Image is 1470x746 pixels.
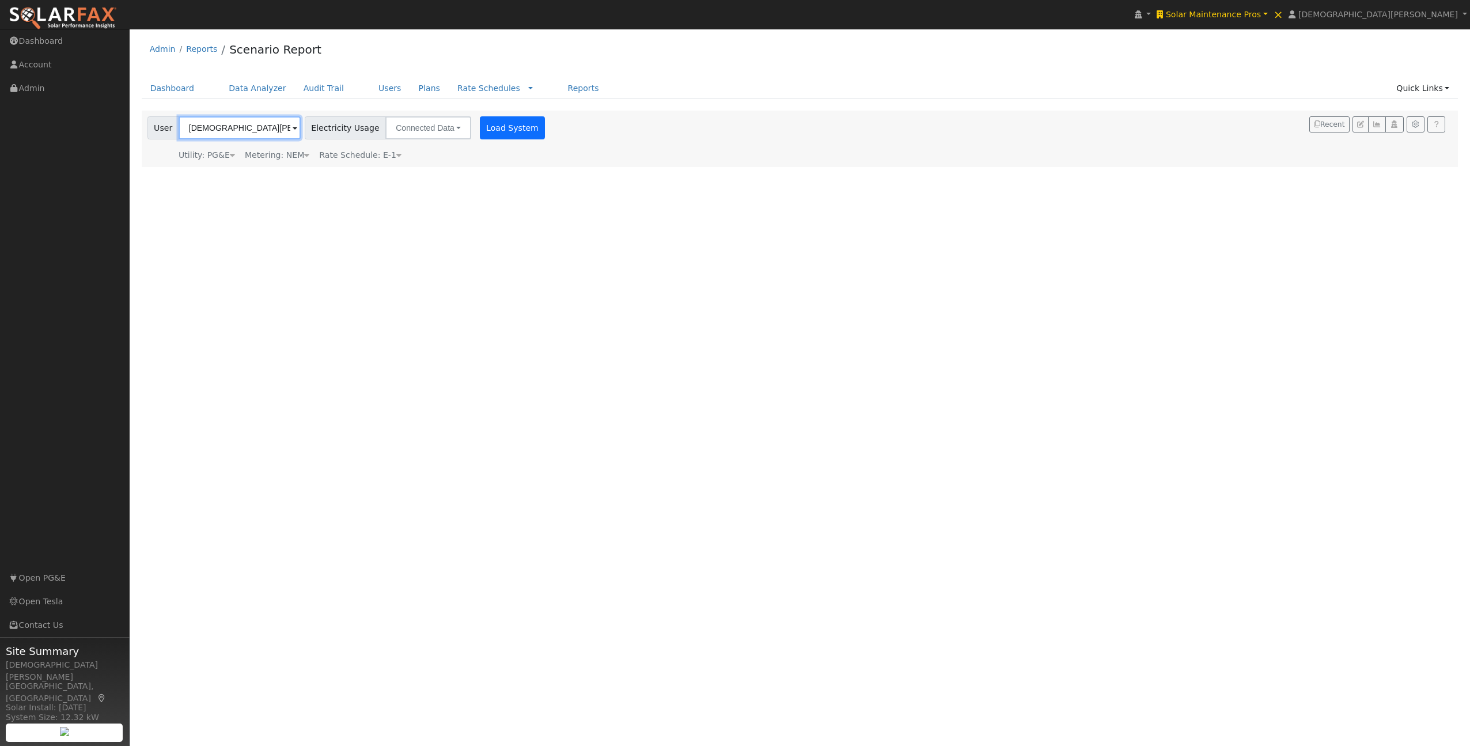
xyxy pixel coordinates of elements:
a: Map [97,694,107,703]
a: Dashboard [142,78,203,99]
img: retrieve [60,727,69,736]
div: Solar Install: [DATE] [6,702,123,714]
a: Quick Links [1388,78,1458,99]
button: Multi-Series Graph [1368,116,1386,132]
a: Plans [410,78,449,99]
span: Alias: HE1N [319,150,401,160]
button: Recent [1309,116,1350,132]
span: × [1274,7,1283,21]
div: [DEMOGRAPHIC_DATA][PERSON_NAME] [6,659,123,683]
span: [DEMOGRAPHIC_DATA][PERSON_NAME] [1298,10,1458,19]
input: Select a User [179,116,301,139]
a: Reports [186,44,217,54]
button: Settings [1407,116,1424,132]
span: Electricity Usage [305,116,386,139]
a: Rate Schedules [457,84,520,93]
div: Utility: PG&E [179,149,235,161]
img: SolarFax [9,6,117,31]
div: System Size: 12.32 kW [6,711,123,724]
a: Scenario Report [229,43,321,56]
a: Admin [150,44,176,54]
button: Connected Data [385,116,471,139]
div: [GEOGRAPHIC_DATA], [GEOGRAPHIC_DATA] [6,680,123,705]
span: User [147,116,179,139]
span: Solar Maintenance Pros [1166,10,1261,19]
a: Help Link [1427,116,1445,132]
a: Users [370,78,410,99]
button: Login As [1385,116,1403,132]
a: Data Analyzer [220,78,295,99]
a: Reports [559,78,607,99]
span: Site Summary [6,643,123,659]
button: Edit User [1352,116,1369,132]
a: Audit Trail [295,78,353,99]
button: Load System [480,116,545,139]
div: Metering: NEM [245,149,309,161]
